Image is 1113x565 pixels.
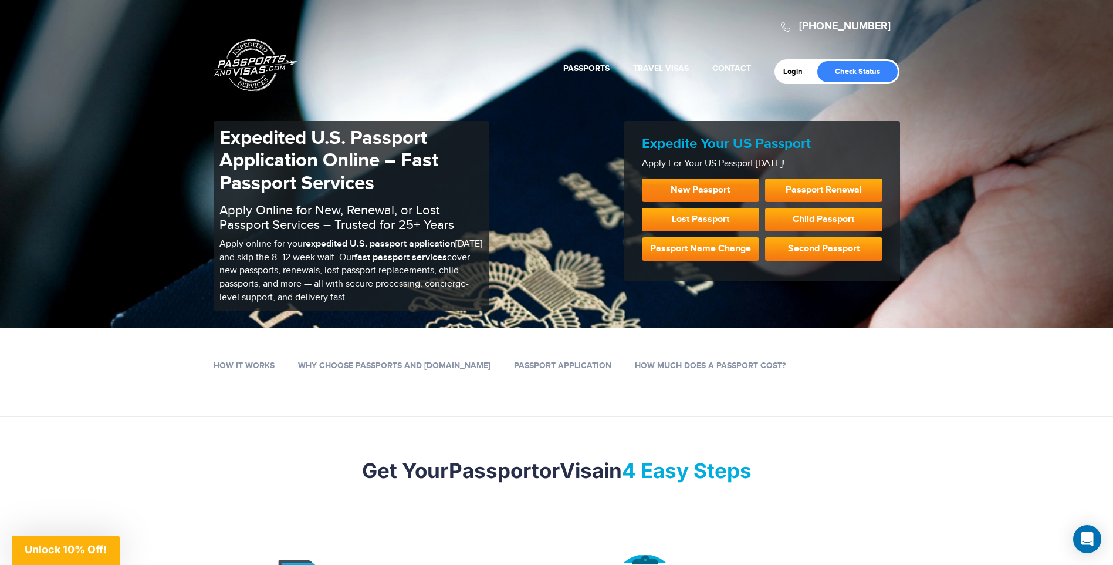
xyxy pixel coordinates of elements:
[765,179,882,202] a: Passport Renewal
[219,203,483,231] h2: Apply Online for New, Renewal, or Lost Passport Services – Trusted for 25+ Years
[765,208,882,231] a: Child Passport
[219,238,483,305] p: Apply online for your [DATE] and skip the 8–12 week wait. Our cover new passports, renewals, lost...
[642,136,882,153] h2: Expedite Your US Passport
[563,63,610,73] a: Passports
[25,543,107,556] span: Unlock 10% Off!
[219,127,483,194] h1: Expedited U.S. Passport Application Online – Fast Passport Services
[514,361,611,371] a: Passport Application
[306,238,455,250] b: expedited U.S. passport application
[1073,525,1101,553] div: Open Intercom Messenger
[298,361,490,371] a: Why Choose Passports and [DOMAIN_NAME]
[12,536,120,565] div: Unlock 10% Off!
[622,458,752,483] mark: 4 Easy Steps
[712,63,751,73] a: Contact
[214,458,900,483] h2: Get Your or in
[783,67,811,76] a: Login
[214,361,275,371] a: How it works
[642,237,759,261] a: Passport Name Change
[817,61,898,82] a: Check Status
[449,458,539,483] strong: Passport
[633,63,689,73] a: Travel Visas
[642,179,759,202] a: New Passport
[560,458,604,483] strong: Visa
[214,39,297,92] a: Passports & [DOMAIN_NAME]
[642,157,882,171] p: Apply For Your US Passport [DATE]!
[765,237,882,261] a: Second Passport
[642,208,759,231] a: Lost Passport
[799,20,891,33] a: [PHONE_NUMBER]
[354,252,447,263] b: fast passport services
[635,361,786,371] a: How Much Does a Passport Cost?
